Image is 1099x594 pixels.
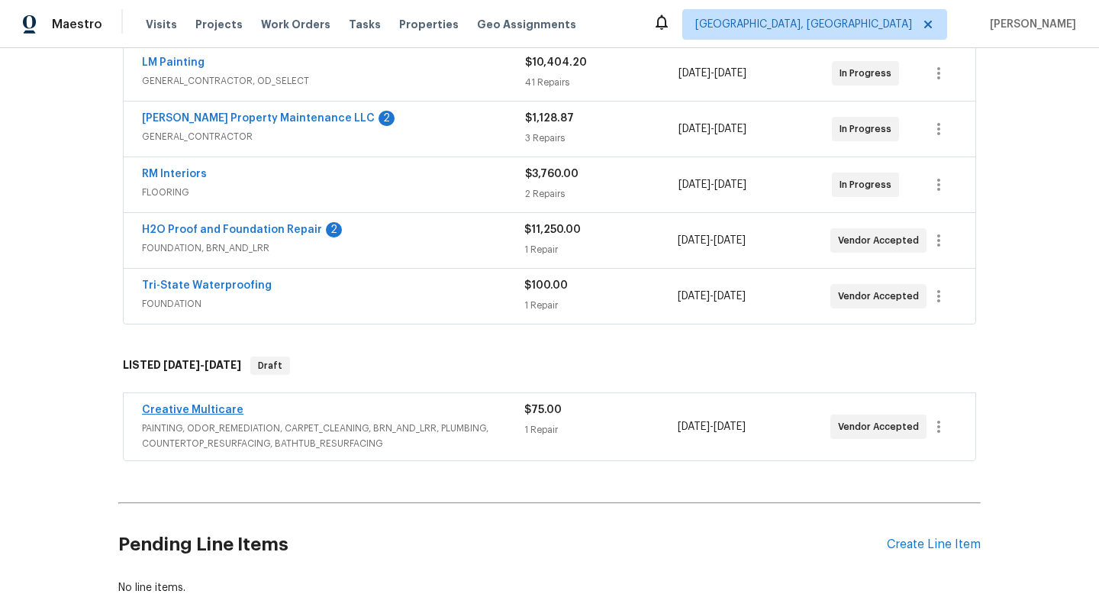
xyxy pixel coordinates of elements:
div: 1 Repair [524,298,677,313]
span: $100.00 [524,280,568,291]
span: $1,128.87 [525,113,574,124]
span: - [678,66,746,81]
span: [DATE] [714,235,746,246]
span: Maestro [52,17,102,32]
span: - [678,419,746,434]
span: - [678,177,746,192]
span: [DATE] [163,360,200,370]
a: H2O Proof and Foundation Repair [142,224,322,235]
span: - [678,233,746,248]
div: 2 [326,222,342,237]
span: In Progress [840,177,898,192]
span: Visits [146,17,177,32]
span: [GEOGRAPHIC_DATA], [GEOGRAPHIC_DATA] [695,17,912,32]
span: [DATE] [678,421,710,432]
span: [DATE] [678,291,710,302]
div: 1 Repair [524,242,677,257]
span: [PERSON_NAME] [984,17,1076,32]
span: $75.00 [524,405,562,415]
span: [DATE] [678,179,711,190]
a: LM Painting [142,57,205,68]
div: Create Line Item [887,538,981,552]
span: $11,250.00 [524,224,581,235]
span: [DATE] [678,235,710,246]
h2: Pending Line Items [118,509,887,580]
div: 3 Repairs [525,131,678,146]
span: [DATE] [714,291,746,302]
span: PAINTING, ODOR_REMEDIATION, CARPET_CLEANING, BRN_AND_LRR, PLUMBING, COUNTERTOP_RESURFACING, BATHT... [142,421,524,451]
span: In Progress [840,66,898,81]
div: 41 Repairs [525,75,678,90]
span: Work Orders [261,17,330,32]
span: - [163,360,241,370]
h6: LISTED [123,357,241,375]
span: FOUNDATION [142,296,524,312]
span: [DATE] [205,360,241,370]
span: - [678,121,746,137]
span: Vendor Accepted [838,289,925,304]
span: In Progress [840,121,898,137]
a: Tri-State Waterproofing [142,280,272,291]
span: [DATE] [714,124,746,134]
span: [DATE] [714,68,746,79]
div: 2 Repairs [525,186,678,202]
span: GENERAL_CONTRACTOR [142,129,525,144]
span: Geo Assignments [477,17,576,32]
span: Vendor Accepted [838,233,925,248]
span: [DATE] [678,124,711,134]
span: FOUNDATION, BRN_AND_LRR [142,241,524,256]
span: [DATE] [678,68,711,79]
span: $3,760.00 [525,169,579,179]
span: Draft [252,358,288,373]
div: LISTED [DATE]-[DATE]Draft [118,341,981,390]
span: Projects [195,17,243,32]
span: Vendor Accepted [838,419,925,434]
span: [DATE] [714,179,746,190]
span: [DATE] [714,421,746,432]
span: Properties [399,17,459,32]
div: 2 [379,111,395,126]
a: RM Interiors [142,169,207,179]
a: [PERSON_NAME] Property Maintenance LLC [142,113,375,124]
a: Creative Multicare [142,405,243,415]
span: GENERAL_CONTRACTOR, OD_SELECT [142,73,525,89]
span: $10,404.20 [525,57,587,68]
div: 1 Repair [524,422,677,437]
span: FLOORING [142,185,525,200]
span: - [678,289,746,304]
span: Tasks [349,19,381,30]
